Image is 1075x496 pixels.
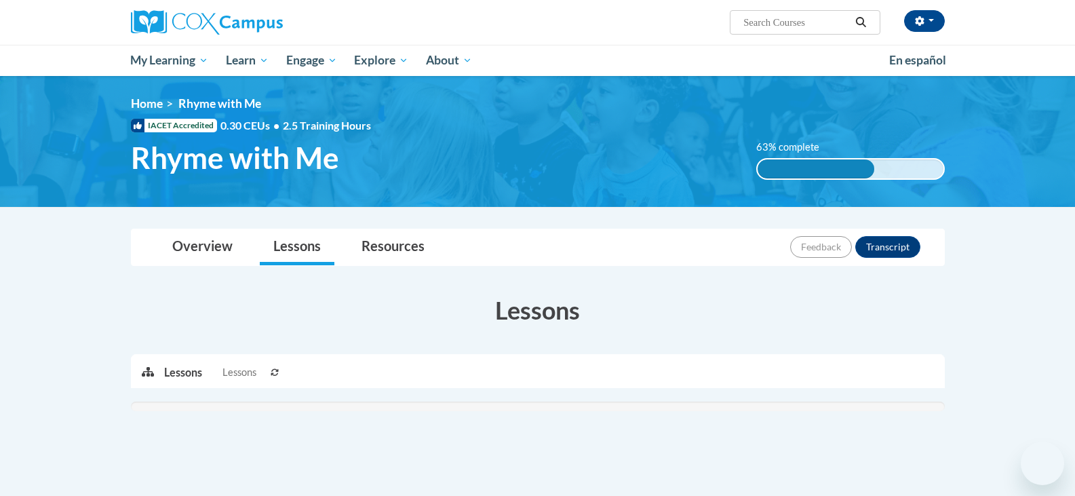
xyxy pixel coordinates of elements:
h3: Lessons [131,293,945,327]
button: Transcript [855,236,920,258]
div: Main menu [111,45,965,76]
span: IACET Accredited [131,119,217,132]
button: Account Settings [904,10,945,32]
input: Search Courses [742,14,851,31]
span: Learn [226,52,269,69]
span: En español [889,53,946,67]
a: My Learning [122,45,218,76]
label: 63% complete [756,140,834,155]
button: Feedback [790,236,852,258]
a: Resources [348,229,438,265]
span: My Learning [130,52,208,69]
span: Engage [286,52,337,69]
span: Rhyme with Me [178,96,261,111]
a: Overview [159,229,246,265]
span: • [273,119,279,132]
span: 0.30 CEUs [220,118,283,133]
a: Cox Campus [131,10,389,35]
span: Explore [354,52,408,69]
img: Cox Campus [131,10,283,35]
a: About [417,45,481,76]
span: 2.5 Training Hours [283,119,371,132]
span: About [426,52,472,69]
a: Learn [217,45,277,76]
a: Explore [345,45,417,76]
span: Lessons [222,365,256,380]
span: Rhyme with Me [131,140,339,176]
a: Home [131,96,163,111]
a: Lessons [260,229,334,265]
a: En español [880,46,955,75]
iframe: Button to launch messaging window [1021,442,1064,485]
button: Search [851,14,871,31]
p: Lessons [164,365,202,380]
div: 63% complete [758,159,874,178]
a: Engage [277,45,346,76]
